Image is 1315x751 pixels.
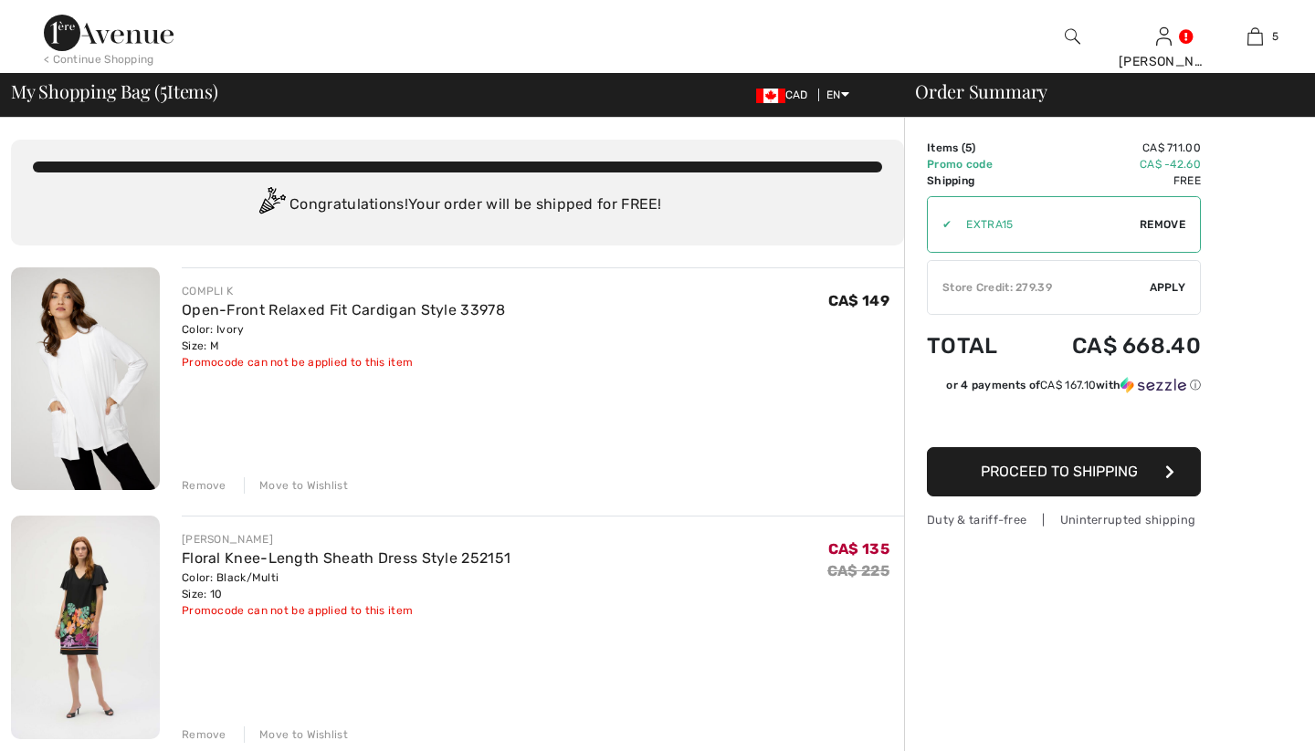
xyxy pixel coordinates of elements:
[182,321,505,354] div: Color: Ivory Size: M
[1140,216,1185,233] span: Remove
[182,283,505,299] div: COMPLI K
[826,89,849,101] span: EN
[1150,279,1186,296] span: Apply
[756,89,785,103] img: Canadian Dollar
[182,301,505,318] a: Open-Front Relaxed Fit Cardigan Style 33978
[11,82,218,100] span: My Shopping Bag ( Items)
[44,51,154,68] div: < Continue Shopping
[1024,172,1201,189] td: Free
[244,726,348,743] div: Move to Wishlist
[244,477,348,494] div: Move to Wishlist
[182,477,226,494] div: Remove
[927,315,1024,377] td: Total
[1024,315,1201,377] td: CA$ 668.40
[182,726,226,743] div: Remove
[1247,26,1263,47] img: My Bag
[927,511,1201,528] div: Duty & tariff-free | Uninterrupted shipping
[952,197,1140,252] input: Promo code
[253,187,289,224] img: Congratulation2.svg
[927,140,1024,156] td: Items ( )
[182,569,510,602] div: Color: Black/Multi Size: 10
[33,187,882,224] div: Congratulations! Your order will be shipped for FREE!
[827,562,889,579] s: CA$ 225
[1065,26,1080,47] img: search the website
[946,377,1201,393] div: or 4 payments of with
[11,267,160,490] img: Open-Front Relaxed Fit Cardigan Style 33978
[928,216,952,233] div: ✔
[182,549,510,567] a: Floral Knee-Length Sheath Dress Style 252151
[44,15,174,51] img: 1ère Avenue
[828,540,889,558] span: CA$ 135
[927,156,1024,172] td: Promo code
[1024,156,1201,172] td: CA$ -42.60
[11,516,160,738] img: Floral Knee-Length Sheath Dress Style 252151
[182,531,510,548] div: [PERSON_NAME]
[965,141,972,154] span: 5
[1120,377,1186,393] img: Sezzle
[828,292,889,309] span: CA$ 149
[182,602,510,619] div: Promocode can not be applied to this item
[981,463,1138,480] span: Proceed to Shipping
[756,89,815,101] span: CAD
[927,400,1201,441] iframe: PayPal-paypal
[893,82,1304,100] div: Order Summary
[927,377,1201,400] div: or 4 payments ofCA$ 167.10withSezzle Click to learn more about Sezzle
[1119,52,1208,71] div: [PERSON_NAME]
[1272,28,1278,45] span: 5
[1156,26,1172,47] img: My Info
[1040,379,1096,391] span: CA$ 167.10
[1156,27,1172,45] a: Sign In
[1024,140,1201,156] td: CA$ 711.00
[927,447,1201,496] button: Proceed to Shipping
[1210,26,1299,47] a: 5
[160,78,167,101] span: 5
[182,354,505,370] div: Promocode can not be applied to this item
[927,172,1024,189] td: Shipping
[928,279,1150,296] div: Store Credit: 279.39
